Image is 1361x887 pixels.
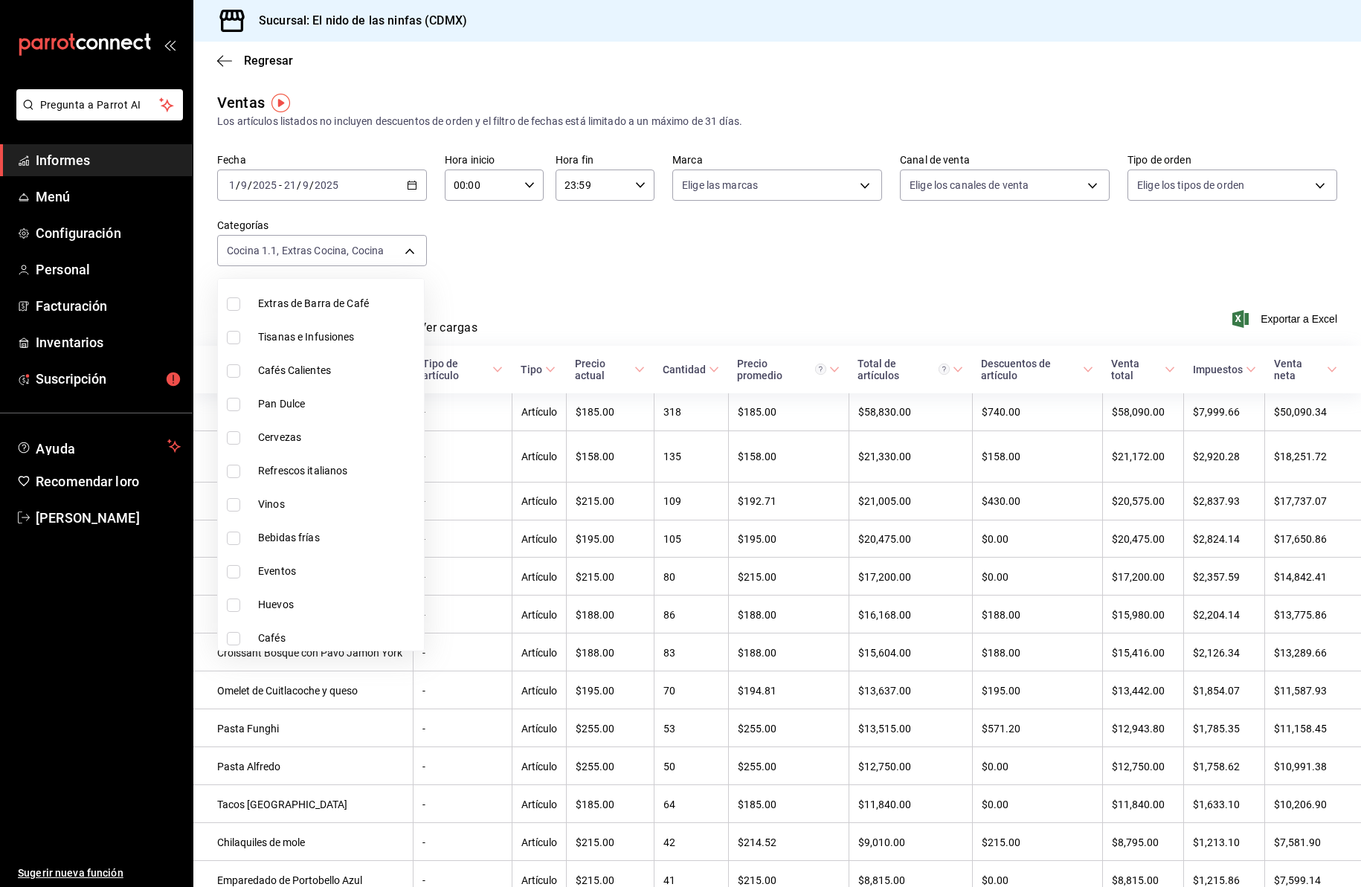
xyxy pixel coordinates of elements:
font: Tisanas e Infusiones [258,331,355,343]
font: Refrescos italianos [258,465,348,477]
font: Cafés [258,632,286,644]
font: Huevos [258,599,294,610]
font: Eventos [258,565,296,577]
font: Bebidas frías [258,532,320,544]
font: Cervezas [258,431,301,443]
font: Extras de Barra de Café [258,297,369,309]
font: Pan Dulce [258,398,305,410]
font: Cafés Calientes [258,364,331,376]
img: Marcador de información sobre herramientas [271,94,290,112]
font: Vinos [258,498,285,510]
